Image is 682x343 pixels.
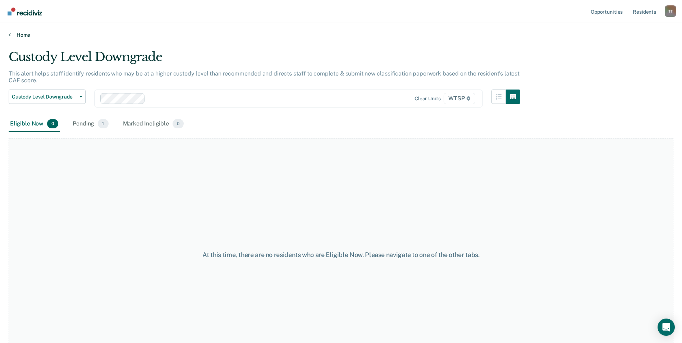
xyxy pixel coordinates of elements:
[665,5,676,17] button: Profile dropdown button
[8,8,42,15] img: Recidiviz
[12,94,77,100] span: Custody Level Downgrade
[415,96,441,102] div: Clear units
[98,119,108,128] span: 1
[658,319,675,336] div: Open Intercom Messenger
[9,70,519,84] p: This alert helps staff identify residents who may be at a higher custody level than recommended a...
[9,90,86,104] button: Custody Level Downgrade
[175,251,507,259] div: At this time, there are no residents who are Eligible Now. Please navigate to one of the other tabs.
[122,116,186,132] div: Marked Ineligible0
[9,50,520,70] div: Custody Level Downgrade
[9,116,60,132] div: Eligible Now0
[444,93,475,104] span: WTSP
[9,32,673,38] a: Home
[47,119,58,128] span: 0
[665,5,676,17] div: T T
[71,116,110,132] div: Pending1
[173,119,184,128] span: 0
